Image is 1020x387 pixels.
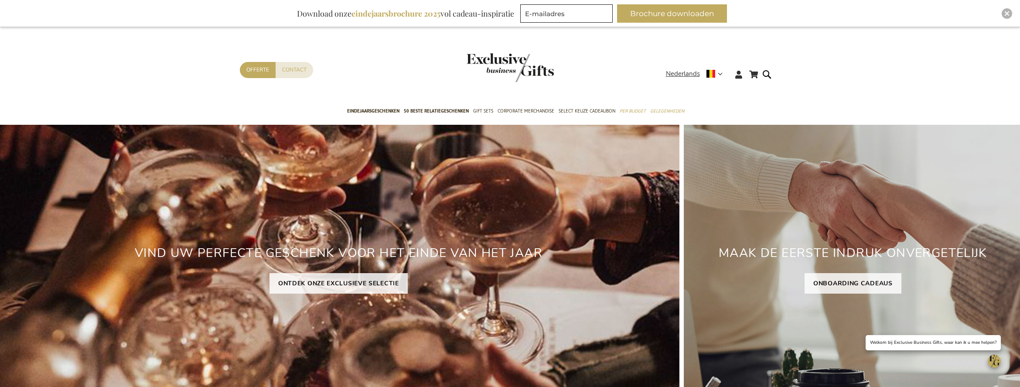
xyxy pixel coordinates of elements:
[805,273,901,294] a: ONBOARDING CADEAUS
[1002,8,1012,19] div: Close
[293,4,518,23] div: Download onze vol cadeau-inspiratie
[559,106,615,116] span: Select Keuze Cadeaubon
[467,53,554,82] img: Exclusive Business gifts logo
[473,106,493,116] span: Gift Sets
[617,4,727,23] button: Brochure downloaden
[666,69,728,79] div: Nederlands
[351,8,440,19] b: eindejaarsbrochure 2025
[347,106,399,116] span: Eindejaarsgeschenken
[404,106,469,116] span: 50 beste relatiegeschenken
[520,4,613,23] input: E-mailadres
[1004,11,1010,16] img: Close
[666,69,700,79] span: Nederlands
[276,62,313,78] a: Contact
[269,273,408,294] a: ONTDEK ONZE EXCLUSIEVE SELECTIE
[498,106,554,116] span: Corporate Merchandise
[650,106,684,116] span: Gelegenheden
[520,4,615,25] form: marketing offers and promotions
[467,53,510,82] a: store logo
[240,62,276,78] a: Offerte
[620,106,646,116] span: Per Budget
